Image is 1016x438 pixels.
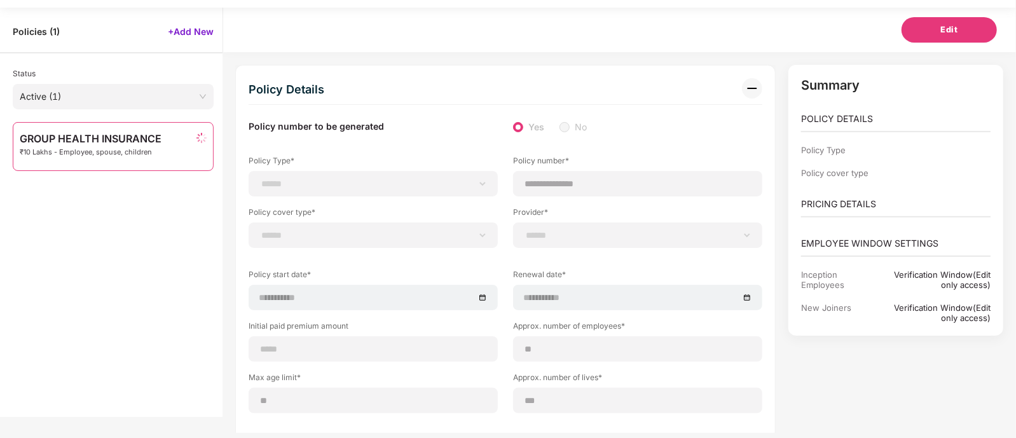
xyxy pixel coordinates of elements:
[801,303,880,323] div: New Joiners
[249,320,498,336] label: Initial paid premium amount
[249,155,498,171] label: Policy Type*
[513,269,762,285] label: Renewal date*
[20,87,207,106] span: Active (1)
[902,17,997,43] button: Edit
[249,207,498,222] label: Policy cover type*
[20,133,161,144] span: GROUP HEALTH INSURANCE
[801,270,880,290] div: Inception Employees
[13,25,60,38] span: Policies ( 1 )
[941,24,958,36] span: Edit
[801,112,991,126] p: POLICY DETAILS
[801,197,991,211] p: PRICING DETAILS
[801,236,991,250] p: EMPLOYEE WINDOW SETTINGS
[168,25,214,38] span: +Add New
[249,269,498,285] label: Policy start date*
[13,69,36,78] span: Status
[880,270,991,290] div: Verification Window(Edit only access)
[513,155,762,171] label: Policy number*
[20,148,161,156] span: ₹10 Lakhs - Employee, spouse, children
[801,145,880,155] div: Policy Type
[513,372,762,388] label: Approx. number of lives*
[880,303,991,323] div: Verification Window(Edit only access)
[249,78,324,101] div: Policy Details
[513,207,762,222] label: Provider*
[570,120,592,134] span: No
[249,120,384,134] label: Policy number to be generated
[523,120,549,134] span: Yes
[801,168,880,178] div: Policy cover type
[742,78,762,99] img: svg+xml;base64,PHN2ZyB3aWR0aD0iMzIiIGhlaWdodD0iMzIiIHZpZXdCb3g9IjAgMCAzMiAzMiIgZmlsbD0ibm9uZSIgeG...
[249,372,498,388] label: Max age limit*
[801,78,991,93] p: Summary
[513,320,762,336] label: Approx. number of employees*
